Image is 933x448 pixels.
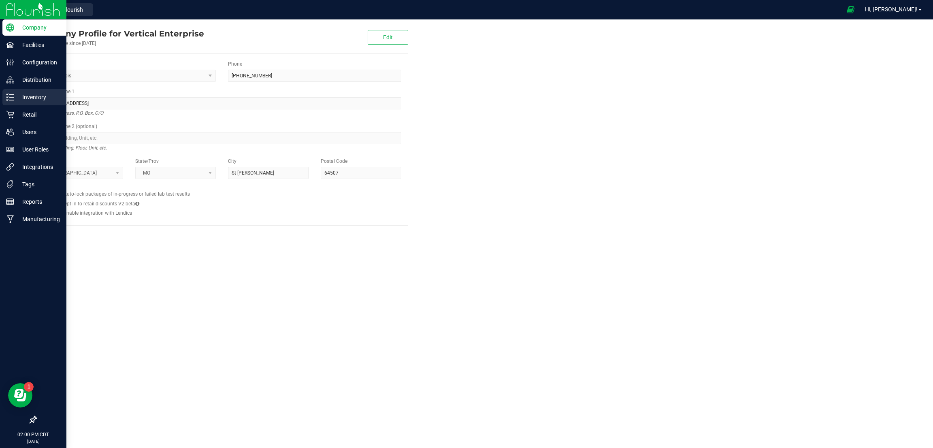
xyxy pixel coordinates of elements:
p: User Roles [14,145,63,154]
inline-svg: Distribution [6,76,14,84]
inline-svg: Retail [6,111,14,119]
inline-svg: Inventory [6,93,14,101]
h2: Configs [43,185,401,190]
span: Hi, [PERSON_NAME]! [865,6,918,13]
p: 02:00 PM CDT [4,431,63,438]
input: Suite, Building, Unit, etc. [43,132,401,144]
input: City [228,167,309,179]
i: Street address, P.O. Box, C/O [43,108,103,118]
inline-svg: Users [6,128,14,136]
p: Facilities [14,40,63,50]
p: Manufacturing [14,214,63,224]
label: Address Line 2 (optional) [43,123,97,130]
inline-svg: Company [6,23,14,32]
p: Reports [14,197,63,207]
inline-svg: Reports [6,198,14,206]
label: Opt in to retail discounts V2 beta [64,200,139,207]
label: Auto-lock packages of in-progress or failed lab test results [64,190,190,198]
inline-svg: Manufacturing [6,215,14,223]
input: (123) 456-7890 [228,70,401,82]
inline-svg: Configuration [6,58,14,66]
p: Users [14,127,63,137]
p: Company [14,23,63,32]
inline-svg: Integrations [6,163,14,171]
span: Edit [383,34,393,41]
button: Edit [368,30,408,45]
p: Inventory [14,92,63,102]
inline-svg: Tags [6,180,14,188]
p: Tags [14,179,63,189]
iframe: Resource center [8,383,32,407]
span: Open Ecommerce Menu [841,2,860,17]
label: Postal Code [321,158,347,165]
input: Postal Code [321,167,401,179]
p: Retail [14,110,63,119]
input: Address [43,97,401,109]
inline-svg: Facilities [6,41,14,49]
p: [DATE] [4,438,63,444]
div: Account active since [DATE] [36,40,204,47]
label: City [228,158,236,165]
label: Phone [228,60,242,68]
i: Suite, Building, Floor, Unit, etc. [43,143,107,153]
p: Configuration [14,58,63,67]
p: Distribution [14,75,63,85]
label: State/Prov [135,158,159,165]
div: Vertical Enterprise [36,28,204,40]
p: Integrations [14,162,63,172]
iframe: Resource center unread badge [24,382,34,392]
label: Enable integration with Lendica [64,209,132,217]
inline-svg: User Roles [6,145,14,154]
